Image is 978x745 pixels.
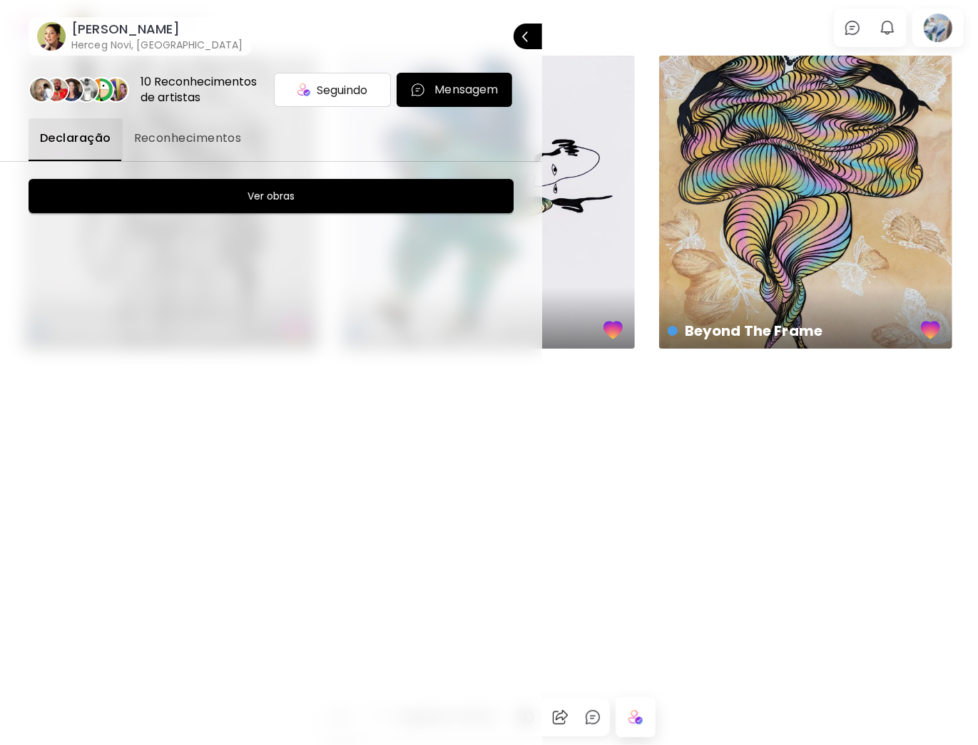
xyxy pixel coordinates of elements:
h6: Herceg Novi, [GEOGRAPHIC_DATA] [71,38,243,52]
button: Ver obras [29,179,514,213]
span: Declaração [40,130,111,147]
div: Seguindo [274,73,391,107]
h6: Ver obras [248,187,295,205]
div: 10 Reconhecimentos de artistas [141,74,268,106]
h6: [PERSON_NAME] [71,21,243,38]
p: Mensagem [434,81,498,98]
span: Reconhecimentos [134,130,242,147]
img: icon [297,83,310,96]
img: chatIcon [410,82,426,98]
button: chatIconMensagem [397,73,512,107]
span: Seguindo [317,81,368,99]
